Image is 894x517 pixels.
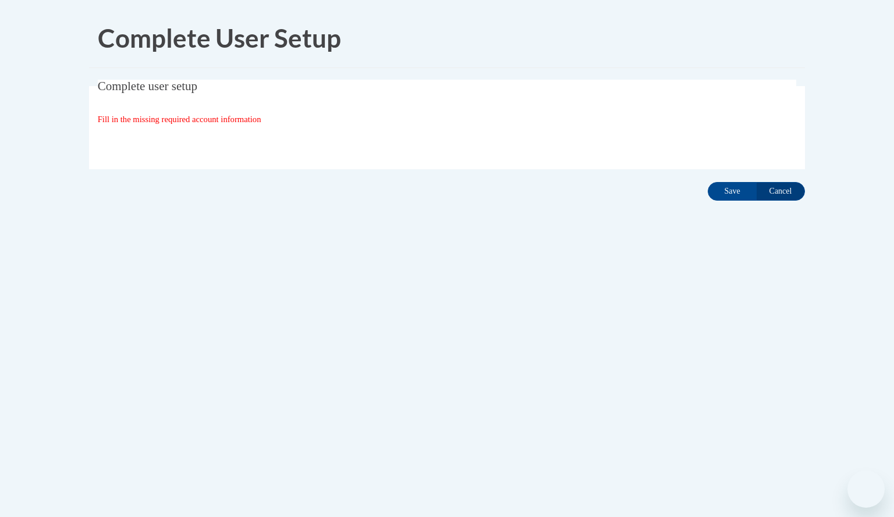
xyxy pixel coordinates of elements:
span: Complete user setup [98,79,197,93]
input: Cancel [756,182,805,201]
input: Save [708,182,757,201]
span: Fill in the missing required account information [98,115,261,124]
iframe: Button to launch messaging window [847,470,885,508]
span: Complete User Setup [98,23,341,53]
